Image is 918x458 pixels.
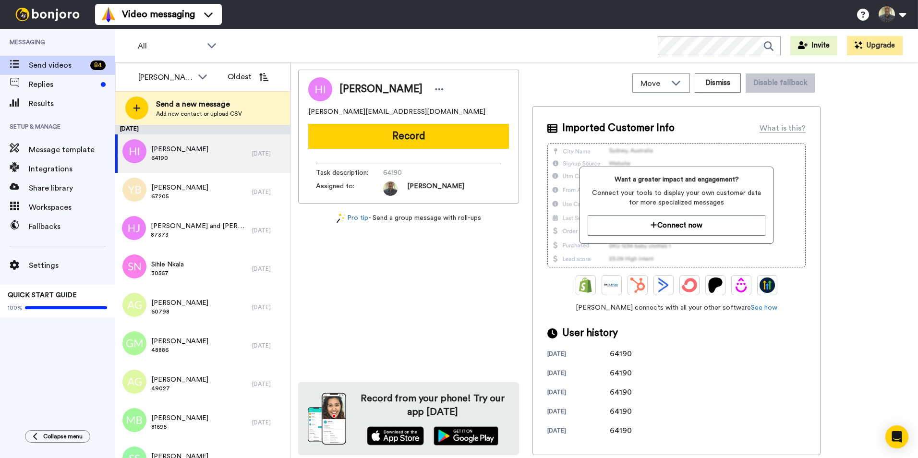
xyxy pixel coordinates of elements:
[151,154,208,162] span: 64190
[547,427,610,436] div: [DATE]
[122,139,146,163] img: hi.png
[151,423,208,431] span: 81695
[760,122,806,134] div: What is this?
[588,215,765,236] button: Connect now
[547,369,610,379] div: [DATE]
[339,82,423,96] span: [PERSON_NAME]
[604,277,619,293] img: Ontraport
[220,67,276,86] button: Oldest
[29,98,115,109] span: Results
[29,144,115,156] span: Message template
[156,110,242,118] span: Add new contact or upload CSV
[151,308,208,315] span: 60798
[547,303,806,313] span: [PERSON_NAME] connects with all your other software
[115,125,290,134] div: [DATE]
[578,277,593,293] img: Shopify
[337,213,368,223] a: Pro tip
[308,77,332,101] img: Image of Hany Ibrahim
[138,72,193,83] div: [PERSON_NAME]
[122,370,146,394] img: ag.png
[367,426,424,446] img: appstore
[122,8,195,21] span: Video messaging
[29,163,115,175] span: Integrations
[298,213,519,223] div: - Send a group message with roll-ups
[122,216,146,240] img: hj.png
[434,426,498,446] img: playstore
[547,388,610,398] div: [DATE]
[151,183,208,193] span: [PERSON_NAME]
[885,425,908,448] div: Open Intercom Messenger
[562,326,618,340] span: User history
[610,367,658,379] div: 64190
[734,277,749,293] img: Drip
[588,175,765,184] span: Want a greater impact and engagement?
[151,298,208,308] span: [PERSON_NAME]
[316,168,383,178] span: Task description :
[252,227,286,234] div: [DATE]
[29,182,115,194] span: Share library
[610,386,658,398] div: 64190
[252,150,286,157] div: [DATE]
[547,408,610,417] div: [DATE]
[252,419,286,426] div: [DATE]
[29,60,86,71] span: Send videos
[640,78,666,89] span: Move
[151,413,208,423] span: [PERSON_NAME]
[151,221,247,231] span: [PERSON_NAME] and [PERSON_NAME]
[308,124,509,149] button: Record
[122,408,146,432] img: mb.png
[610,425,658,436] div: 64190
[43,433,83,440] span: Collapse menu
[151,145,208,154] span: [PERSON_NAME]
[383,181,398,196] img: a88c8c50-d028-4b1e-aab6-cfb926e6fd3d-1664175846.jpg
[656,277,671,293] img: ActiveCampaign
[8,304,23,312] span: 100%
[252,380,286,388] div: [DATE]
[610,406,658,417] div: 64190
[151,375,208,385] span: [PERSON_NAME]
[29,221,115,232] span: Fallbacks
[708,277,723,293] img: Patreon
[407,181,464,196] span: [PERSON_NAME]
[252,342,286,350] div: [DATE]
[151,346,208,354] span: 48886
[151,269,184,277] span: 30567
[122,331,146,355] img: gm.png
[588,188,765,207] span: Connect your tools to display your own customer data for more specialized messages
[156,98,242,110] span: Send a new message
[122,178,146,202] img: yb.png
[316,181,383,196] span: Assigned to:
[151,337,208,346] span: [PERSON_NAME]
[25,430,90,443] button: Collapse menu
[610,348,658,360] div: 64190
[356,392,509,419] h4: Record from your phone! Try our app [DATE]
[151,231,247,239] span: 87373
[847,36,903,55] button: Upgrade
[90,60,106,70] div: 84
[337,213,345,223] img: magic-wand.svg
[151,193,208,200] span: 67205
[138,40,202,52] span: All
[695,73,741,93] button: Dismiss
[308,393,346,445] img: download
[29,260,115,271] span: Settings
[547,350,610,360] div: [DATE]
[308,107,485,117] span: [PERSON_NAME][EMAIL_ADDRESS][DOMAIN_NAME]
[751,304,777,311] a: See how
[151,260,184,269] span: Sihle Nkala
[252,188,286,196] div: [DATE]
[252,265,286,273] div: [DATE]
[29,202,115,213] span: Workspaces
[746,73,815,93] button: Disable fallback
[790,36,837,55] button: Invite
[29,79,97,90] span: Replies
[630,277,645,293] img: Hubspot
[151,385,208,392] span: 49027
[12,8,84,21] img: bj-logo-header-white.svg
[122,254,146,278] img: sn.png
[760,277,775,293] img: GoHighLevel
[383,168,474,178] span: 64190
[682,277,697,293] img: ConvertKit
